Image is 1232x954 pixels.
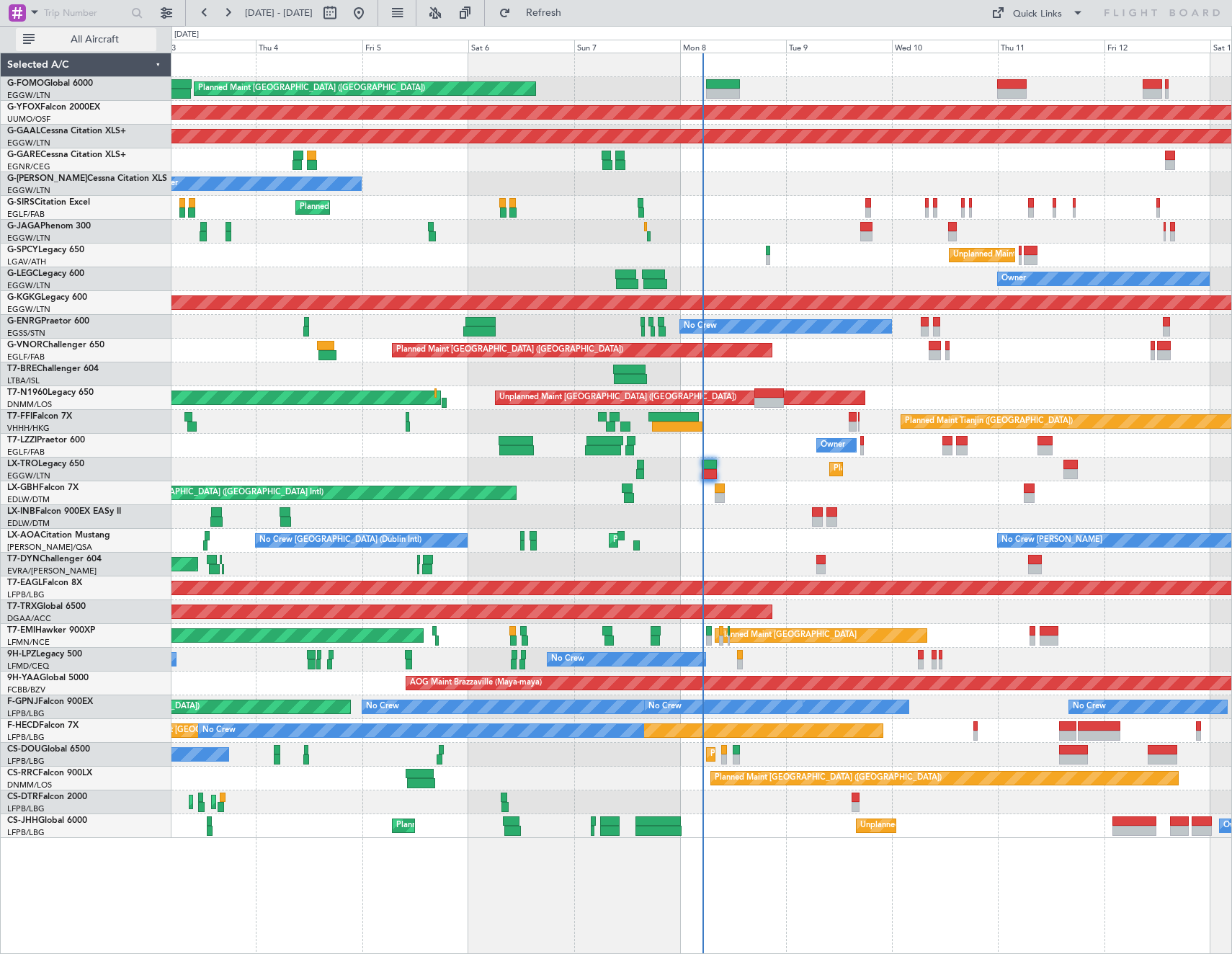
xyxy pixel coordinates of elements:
a: F-HECDFalcon 7X [7,721,79,730]
a: CS-RRCFalcon 900LX [7,769,92,777]
div: Wed 10 [892,40,998,53]
div: Unplanned Maint [GEOGRAPHIC_DATA] ([PERSON_NAME] Intl) [953,244,1187,266]
a: F-GPNJFalcon 900EX [7,697,93,706]
a: EVRA/[PERSON_NAME] [7,566,97,576]
a: 9H-YAAGlobal 5000 [7,674,89,682]
a: G-YFOXFalcon 2000EX [7,103,100,112]
a: G-KGKGLegacy 600 [7,293,87,302]
div: No Crew [551,648,584,670]
a: LFPB/LBG [7,589,45,600]
a: G-JAGAPhenom 300 [7,222,91,231]
div: Planned Maint [GEOGRAPHIC_DATA] ([GEOGRAPHIC_DATA]) [396,815,623,837]
a: G-SPCYLegacy 650 [7,246,84,254]
a: LFPB/LBG [7,708,45,719]
span: All Aircraft [37,35,152,45]
div: No Crew [648,696,682,718]
span: CS-DTR [7,793,38,801]
button: All Aircraft [16,28,156,51]
a: T7-EAGLFalcon 8X [7,579,82,587]
span: F-HECD [7,721,39,730]
span: 9H-YAA [7,674,40,682]
a: DGAA/ACC [7,613,51,624]
a: G-ENRGPraetor 600 [7,317,89,326]
div: Quick Links [1013,7,1062,22]
a: EGLF/FAB [7,447,45,458]
div: Planned Maint Dusseldorf [834,458,928,480]
a: T7-FFIFalcon 7X [7,412,72,421]
div: Unplanned Maint [GEOGRAPHIC_DATA] ([GEOGRAPHIC_DATA]) [499,387,736,409]
a: VHHH/HKG [7,423,50,434]
div: No Crew [684,316,717,337]
div: Planned Maint [GEOGRAPHIC_DATA] ([GEOGRAPHIC_DATA]) [198,78,425,99]
a: UUMO/OSF [7,114,50,125]
a: CS-DOUGlobal 6500 [7,745,90,754]
a: [PERSON_NAME]/QSA [7,542,92,553]
a: LFPB/LBG [7,756,45,767]
a: LX-INBFalcon 900EX EASy II [7,507,121,516]
span: T7-LZZI [7,436,37,445]
div: Owner [821,434,845,456]
div: Planned Maint [GEOGRAPHIC_DATA] ([GEOGRAPHIC_DATA]) [613,530,840,551]
a: G-[PERSON_NAME]Cessna Citation XLS [7,174,167,183]
a: T7-N1960Legacy 650 [7,388,94,397]
a: G-GARECessna Citation XLS+ [7,151,126,159]
a: G-GAALCessna Citation XLS+ [7,127,126,135]
a: LFMD/CEQ [7,661,49,672]
span: CS-JHH [7,816,38,825]
span: Refresh [514,8,574,18]
a: T7-DYNChallenger 604 [7,555,102,563]
span: T7-BRE [7,365,37,373]
a: G-VNORChallenger 650 [7,341,104,349]
span: G-GAAL [7,127,40,135]
button: Refresh [492,1,579,24]
div: Wed 3 [150,40,256,53]
a: LTBA/ISL [7,375,40,386]
div: Unplanned Maint [GEOGRAPHIC_DATA] ([GEOGRAPHIC_DATA] Intl) [860,815,1111,837]
span: T7-FFI [7,412,32,421]
a: EGSS/STN [7,328,45,339]
a: T7-BREChallenger 604 [7,365,99,373]
div: Mon 8 [680,40,786,53]
div: Planned Maint Tianjin ([GEOGRAPHIC_DATA]) [905,411,1073,432]
div: Planned Maint [GEOGRAPHIC_DATA] [719,625,857,646]
a: LFPB/LBG [7,732,45,743]
a: DNMM/LOS [7,399,52,410]
div: Planned Maint [GEOGRAPHIC_DATA] ([GEOGRAPHIC_DATA] Intl) [83,482,323,504]
a: FCBB/BZV [7,685,45,695]
div: Planned Maint [GEOGRAPHIC_DATA] ([GEOGRAPHIC_DATA]) [715,767,942,789]
div: No Crew [PERSON_NAME] [1001,530,1102,551]
div: No Crew [GEOGRAPHIC_DATA] (Dublin Intl) [259,530,421,551]
a: LFMN/NCE [7,637,50,648]
span: LX-TRO [7,460,38,468]
a: G-FOMOGlobal 6000 [7,79,93,88]
span: G-LEGC [7,269,38,278]
a: CS-JHHGlobal 6000 [7,816,87,825]
div: Planned Maint [GEOGRAPHIC_DATA] ([GEOGRAPHIC_DATA]) [710,744,937,765]
div: [DATE] [174,29,199,41]
span: LX-AOA [7,531,40,540]
a: LFPB/LBG [7,827,45,838]
a: EGLF/FAB [7,352,45,362]
a: T7-LZZIPraetor 600 [7,436,85,445]
a: LX-TROLegacy 650 [7,460,84,468]
span: T7-DYN [7,555,40,563]
div: Tue 9 [786,40,892,53]
span: T7-EAGL [7,579,43,587]
a: DNMM/LOS [7,780,52,790]
a: T7-TRXGlobal 6500 [7,602,86,611]
div: Thu 11 [998,40,1104,53]
span: G-[PERSON_NAME] [7,174,87,183]
a: EGLF/FAB [7,209,45,220]
div: Fri 5 [362,40,468,53]
div: AOG Maint Brazzaville (Maya-maya) [410,672,542,694]
div: No Crew [1073,696,1106,718]
div: Planned Maint [GEOGRAPHIC_DATA] ([GEOGRAPHIC_DATA]) [396,339,623,361]
div: No Crew [202,720,236,741]
a: EGGW/LTN [7,90,50,101]
span: CS-DOU [7,745,41,754]
span: G-SIRS [7,198,35,207]
a: 9H-LPZLegacy 500 [7,650,82,659]
a: EGGW/LTN [7,185,50,196]
div: No Crew [366,696,399,718]
div: Fri 12 [1104,40,1210,53]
